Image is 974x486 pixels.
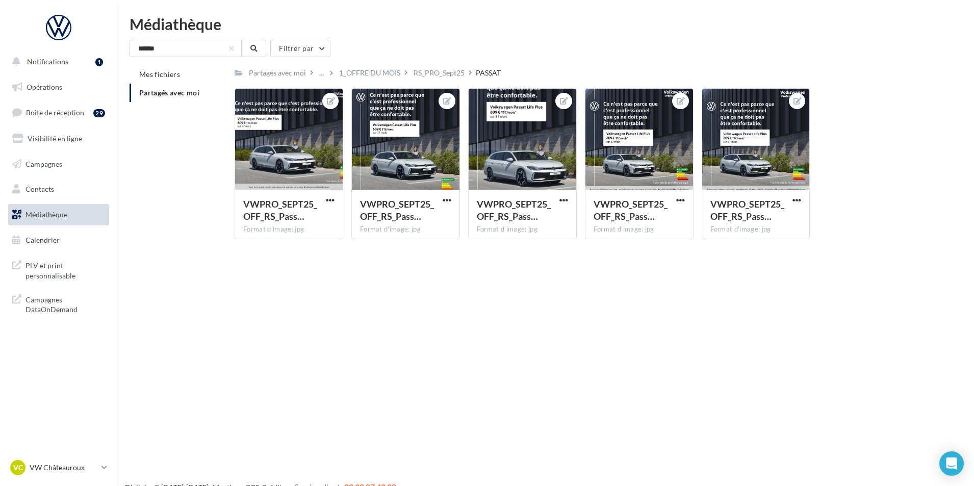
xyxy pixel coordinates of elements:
a: Visibilité en ligne [6,128,111,149]
div: Format d'image: jpg [710,225,802,234]
p: VW Châteauroux [30,463,97,473]
div: 1_OFFRE DU MOIS [339,68,400,78]
span: Campagnes [25,159,62,168]
span: Opérations [27,83,62,91]
div: Médiathèque [130,16,962,32]
span: Boîte de réception [26,108,84,117]
span: Mes fichiers [139,70,180,79]
div: Format d'image: jpg [243,225,335,234]
a: Boîte de réception29 [6,101,111,123]
span: VWPRO_SEPT25_OFF_RS_Passat_GMB_720x720px_GMB [594,198,668,222]
span: VWPRO_SEPT25_OFF_RS_Passat_INSTA [360,198,434,222]
a: VC VW Châteauroux [8,458,109,477]
a: Campagnes [6,154,111,175]
span: Calendrier [25,236,60,244]
span: VWPRO_SEPT25_OFF_RS_Passat_CARRE [710,198,784,222]
span: VWPRO_SEPT25_OFF_RS_Passat_STORY [477,198,551,222]
a: Médiathèque [6,204,111,225]
button: Notifications 1 [6,51,107,72]
span: Visibilité en ligne [28,134,82,143]
div: Format d'image: jpg [477,225,568,234]
span: PLV et print personnalisable [25,259,105,280]
div: Open Intercom Messenger [939,451,964,476]
span: VWPRO_SEPT25_OFF_RS_Passat_GMB [243,198,317,222]
div: 29 [93,109,105,117]
span: Notifications [27,57,68,66]
button: Filtrer par [270,40,330,57]
div: ... [317,66,326,80]
div: Partagés avec moi [249,68,306,78]
span: Contacts [25,185,54,193]
span: VC [13,463,23,473]
a: PLV et print personnalisable [6,254,111,285]
div: Format d'image: jpg [360,225,451,234]
a: Calendrier [6,229,111,251]
div: Format d'image: jpg [594,225,685,234]
span: Campagnes DataOnDemand [25,293,105,315]
div: RS_PRO_Sept25 [414,68,465,78]
a: Campagnes DataOnDemand [6,289,111,319]
a: Opérations [6,76,111,98]
span: Médiathèque [25,210,67,219]
span: Partagés avec moi [139,88,199,97]
div: PASSAT [476,68,501,78]
a: Contacts [6,178,111,200]
div: 1 [95,58,103,66]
